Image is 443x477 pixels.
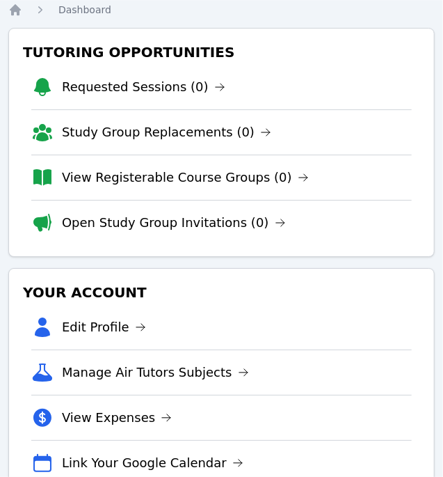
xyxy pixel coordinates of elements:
a: Study Group Replacements (0) [62,123,271,142]
a: View Expenses [62,408,172,428]
a: Dashboard [58,3,111,17]
a: Edit Profile [62,318,146,337]
h3: Tutoring Opportunities [20,40,423,65]
a: Link Your Google Calendar [62,453,243,473]
a: View Registerable Course Groups (0) [62,168,309,187]
span: Dashboard [58,4,111,15]
a: Requested Sessions (0) [62,77,225,97]
nav: Breadcrumb [8,3,435,17]
a: Open Study Group Invitations (0) [62,213,286,233]
h3: Your Account [20,280,423,305]
a: Manage Air Tutors Subjects [62,363,249,382]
